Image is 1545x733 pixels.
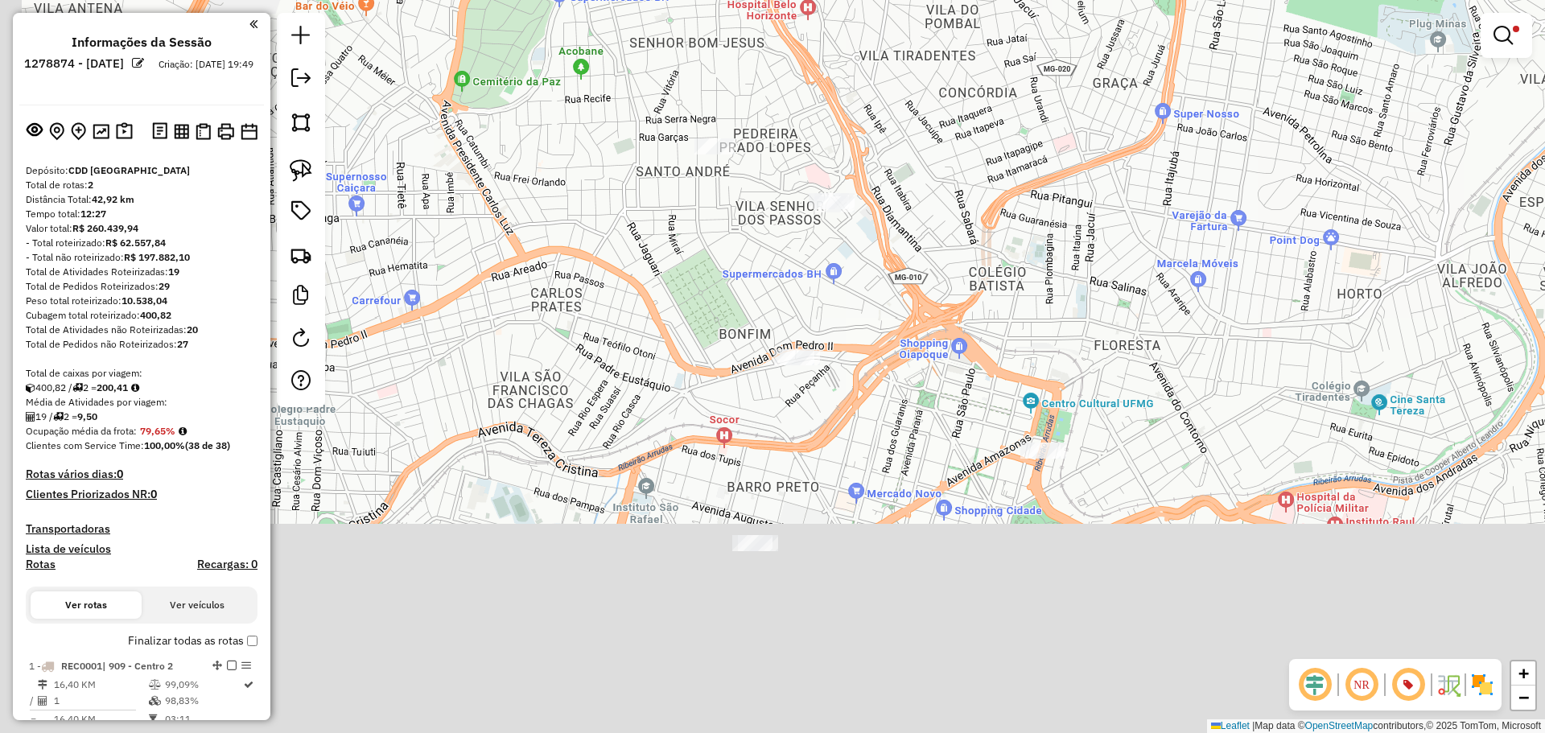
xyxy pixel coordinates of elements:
img: Exibir/Ocultar setores [1469,672,1495,698]
a: Criar modelo [285,279,317,315]
a: Reroteirizar Sessão [285,322,317,358]
button: Adicionar Atividades [68,119,89,144]
a: Zoom in [1511,661,1535,686]
div: 19 / 2 = [26,410,257,424]
span: Clientes com Service Time: [26,439,144,451]
button: Ver rotas [31,591,142,619]
div: Tempo total: [26,207,257,221]
td: 1 [53,693,148,709]
i: Meta Caixas/viagem: 197,90 Diferença: 2,51 [131,383,139,393]
h4: Clientes Priorizados NR: [26,488,257,501]
strong: 27 [177,338,188,350]
strong: 29 [159,280,170,292]
div: Atividade não roteirizada - BARTOCA LTDA [732,535,772,551]
span: Ocultar NR [1342,665,1381,704]
span: Ocupação média da frota: [26,425,137,437]
div: Total de Atividades Roteirizadas: [26,265,257,279]
strong: 200,41 [97,381,128,393]
span: Filtro Ativo [1513,26,1519,32]
img: Selecionar atividades - polígono [290,111,312,134]
strong: 9,50 [77,410,97,422]
h6: 1278874 - [DATE] [24,56,124,71]
em: Alterar sequência das rotas [212,661,222,670]
a: Clique aqui para minimizar o painel [249,14,257,33]
div: Média de Atividades por viagem: [26,395,257,410]
h4: Lista de veículos [26,542,257,556]
button: Ver veículos [142,591,253,619]
i: Total de rotas [53,412,64,422]
div: Valor total: [26,221,257,236]
div: Peso total roteirizado: [26,294,257,308]
i: % de utilização da cubagem [149,696,161,706]
button: Imprimir Rotas [214,120,237,143]
a: Exportar sessão [285,62,317,98]
a: Criar rota [283,237,319,273]
button: Centralizar mapa no depósito ou ponto de apoio [46,119,68,144]
button: Painel de Sugestão [113,119,136,144]
td: 16,40 KM [53,677,148,693]
strong: 0 [117,467,123,481]
a: Nova sessão e pesquisa [285,19,317,56]
td: 03:11 [164,711,242,727]
div: - Total não roteirizado: [26,250,257,265]
div: Atividade não roteirizada - HIPER COMPRAS ALIMEN [814,196,855,212]
button: Visualizar Romaneio [192,120,214,143]
div: Depósito: [26,163,257,178]
strong: R$ 260.439,94 [72,222,138,234]
i: Cubagem total roteirizado [26,383,35,393]
div: Map data © contributors,© 2025 TomTom, Microsoft [1207,719,1545,733]
i: Distância Total [38,680,47,690]
strong: 12:27 [80,208,106,220]
button: Otimizar todas as rotas [89,120,113,142]
strong: 42,92 km [92,193,134,205]
span: 1 - [29,660,173,672]
em: Opções [241,661,251,670]
td: 98,83% [164,693,242,709]
div: Distância Total: [26,192,257,207]
td: 99,09% [164,677,242,693]
h4: Transportadoras [26,522,257,536]
td: / [29,693,37,709]
i: Total de Atividades [38,696,47,706]
div: Total de Pedidos não Roteirizados: [26,337,257,352]
a: Vincular Rótulos [285,195,317,231]
strong: 2 [88,179,93,191]
i: Total de rotas [72,383,83,393]
span: REC0001 [61,660,102,672]
img: Selecionar atividades - laço [290,159,312,182]
i: Rota otimizada [244,680,253,690]
a: Leaflet [1211,720,1250,731]
strong: 19 [168,266,179,278]
strong: 10.538,04 [122,294,167,307]
div: Cubagem total roteirizado: [26,308,257,323]
div: Atividade não roteirizada - ORGANIZACOES SUPER [774,349,814,365]
span: − [1518,687,1529,707]
h4: Rotas vários dias: [26,467,257,481]
label: Finalizar todas as rotas [128,632,257,649]
h4: Recargas: 0 [197,558,257,571]
img: Criar rota [290,244,312,266]
button: Disponibilidade de veículos [237,120,261,143]
td: = [29,711,37,727]
strong: CDD [GEOGRAPHIC_DATA] [68,164,190,176]
a: Rotas [26,558,56,571]
div: Criação: [DATE] 19:49 [152,57,260,72]
a: Exibir filtros [1487,19,1526,51]
i: Tempo total em rota [149,714,157,724]
span: Exibir número da rota [1389,665,1428,704]
strong: 100,00% [144,439,185,451]
div: - Total roteirizado: [26,236,257,250]
i: % de utilização do peso [149,680,161,690]
em: Alterar nome da sessão [132,57,144,69]
div: Atividade não roteirizada - DUPOVO SANTO ANDRE [694,138,735,154]
strong: R$ 62.557,84 [105,237,166,249]
button: Logs desbloquear sessão [149,119,171,144]
span: | [1252,720,1255,731]
div: Atividade não roteirizada - HIPER COMPRAS ALIMEN [809,193,849,209]
img: Fluxo de ruas [1436,672,1461,698]
span: Ocultar deslocamento [1296,665,1334,704]
button: Visualizar relatório de Roteirização [171,120,192,142]
strong: 0 [150,487,157,501]
em: Finalizar rota [227,661,237,670]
